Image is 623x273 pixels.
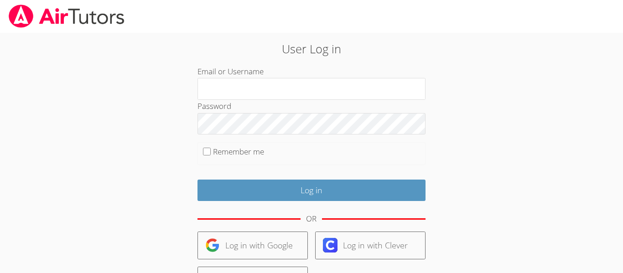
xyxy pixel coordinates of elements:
h2: User Log in [143,40,480,57]
a: Log in with Clever [315,232,426,259]
label: Password [197,101,231,111]
a: Log in with Google [197,232,308,259]
div: OR [306,212,317,226]
label: Email or Username [197,66,264,77]
img: google-logo-50288ca7cdecda66e5e0955fdab243c47b7ad437acaf1139b6f446037453330a.svg [205,238,220,252]
img: clever-logo-6eab21bc6e7a338710f1a6ff85c0baf02591cd810cc4098c63d3a4b26e2feb20.svg [323,238,337,252]
input: Log in [197,180,426,201]
img: airtutors_banner-c4298cdbf04f3fff15de1276eac7730deb9818008684d7c2e4769d2f7ddbe033.png [8,5,125,28]
label: Remember me [213,146,264,157]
